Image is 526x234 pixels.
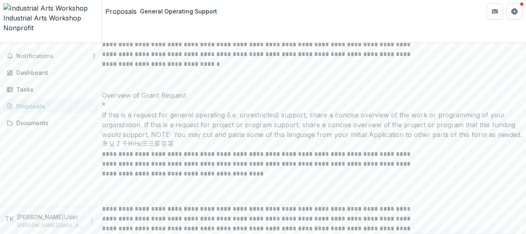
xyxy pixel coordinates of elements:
a: Proposals [3,99,98,113]
button: Ordered List [148,139,154,149]
div: Dashboard [16,68,92,77]
div: Documents [16,119,92,127]
nav: breadcrumb [105,5,220,17]
span: Notifications [16,53,93,60]
button: Align Right [167,139,174,149]
p: Overview of Grant Request [102,90,526,100]
button: Strike [122,139,128,149]
a: Dashboard [3,66,98,79]
button: Italicize [115,139,122,149]
div: Tasks [16,85,92,94]
a: Proposals [105,7,137,16]
p: User [64,212,79,222]
div: If this is a request for general operating (i.e. unrestricted) support, share a concise overview ... [102,110,526,139]
img: Industrial Arts Workshop [3,3,98,13]
span: 1 [93,52,95,59]
button: Notifications1 [3,49,98,63]
div: Tim Kaulen [5,214,14,224]
div: Industrial Arts Workshop [3,13,98,23]
button: Heading 1 [128,139,135,149]
button: Partners [487,3,503,20]
button: Bullet List [141,139,148,149]
div: General Operating Support [140,7,217,16]
p: [PERSON_NAME] [17,213,64,221]
a: Tasks [3,83,98,96]
button: Underline [109,139,115,149]
button: Align Center [161,139,167,149]
p: [PERSON_NAME][EMAIL_ADDRESS][PERSON_NAME][DOMAIN_NAME] [17,222,84,229]
button: Heading 2 [135,139,141,149]
a: Documents [3,116,98,130]
button: More [87,216,97,225]
button: Bold [102,139,109,149]
button: Align Left [154,139,161,149]
span: Nonprofit [3,24,33,32]
div: Proposals [16,102,92,110]
button: Get Help [506,3,523,20]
